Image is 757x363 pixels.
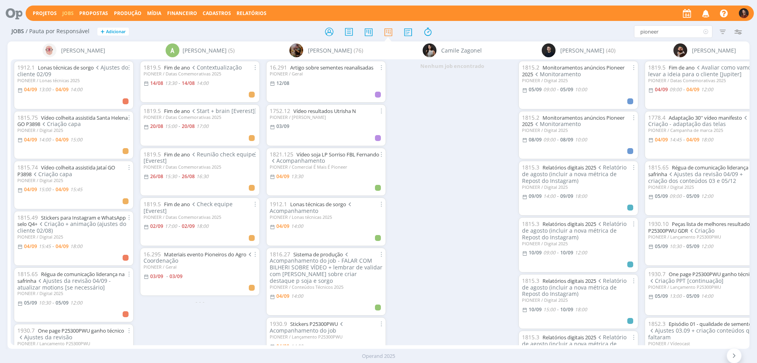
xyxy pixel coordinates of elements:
: 18:00 [575,193,587,199]
: 14:00 [701,293,713,299]
a: Relatórios digitais 2025 [543,334,596,341]
span: - [179,224,180,229]
span: Propostas [79,10,108,17]
div: PIONEER / Datas Comemorativas 2025 [144,164,256,169]
span: Monitoramento [533,120,581,128]
span: + [101,28,104,36]
div: PIONEER / [PERSON_NAME] [270,115,382,120]
button: +Adicionar [97,28,129,36]
span: 02/09 [150,223,163,229]
: 10/09 [560,306,573,313]
: 04/09 [56,86,69,93]
span: Relatório de agosto (incluir a nova métrica de Repost do Instagram) [522,277,626,298]
span: Criação capa [32,170,72,178]
span: Criação capa [40,120,81,128]
span: 1912.1 [270,200,287,208]
a: Relatórios digitais 2025 [543,277,596,284]
span: 15:30 [165,173,177,180]
span: 1930.9 [270,320,287,327]
span: Jobs [11,28,24,35]
: - [52,244,54,249]
: 12:00 [701,243,713,250]
span: Relatório de agosto (incluir a nova métrica de Repost do Instagram) [522,220,626,241]
div: PIONEER / Digital 2025 [522,128,635,133]
: 15:00 [39,186,51,193]
span: Criação PPT [continuação] [648,277,723,284]
: - [557,137,559,142]
: 12/08 [276,80,289,87]
button: Produção [112,10,144,17]
a: Fim de ano [164,151,190,158]
: 05/09 [686,193,699,199]
a: Peças lista de melhores resultados P25300PWU GDR [648,220,752,234]
: 04/09 [655,86,668,93]
: 15:00 [70,136,82,143]
span: Monitoramento [533,70,581,78]
span: 1815.3 [522,164,539,171]
: - [683,194,685,199]
a: Fim de ano [164,201,190,208]
span: 1930.10 [648,220,669,228]
: 04/09 [24,243,37,250]
span: 1815.65 [17,270,38,278]
span: - [179,174,180,179]
a: Relatórios digitais 2025 [543,164,596,171]
: - [52,87,54,92]
span: Avaliar como vamos levar a ideia para o cliente [Jupiter] [648,64,754,78]
span: 1819.5 [144,107,161,115]
: 15:45 [39,243,51,250]
img: A [289,43,303,57]
span: Criação + animação (ajustes do cliente 02/08) [17,220,126,234]
span: 16.291 [270,64,287,71]
: - [557,194,559,199]
span: Start + brain [Everest] [190,107,255,115]
div: PIONEER / Lançamento P25300PWU [17,341,130,346]
input: Busca [634,25,712,38]
span: 1819.5 [144,64,161,71]
: 05/09 [686,293,699,299]
button: Projetos [30,10,59,17]
span: Criação - adaptação das telas [648,114,749,128]
span: 16:30 [196,173,209,180]
span: 1815.65 [648,164,669,171]
span: Ajustes da revisão 04/09 + criação dos conteúdos 03 e 05/12 [648,170,743,184]
: 12:00 [701,86,713,93]
: 04/09 [56,186,69,193]
: - [683,87,685,92]
: 13:30 [291,173,303,180]
button: M [738,6,749,20]
a: One page P25300PWU ganho técnico [38,327,124,334]
div: PIONEER / Geral [144,264,256,269]
: 10/09 [529,249,542,256]
a: Projetos [33,10,57,17]
span: 17:00 [196,123,209,130]
span: Cadastros [203,10,231,17]
div: PIONEER / Digital 2025 [522,184,635,190]
a: Artigo sobre sementes reanalisadas [290,64,373,71]
img: C [423,43,436,57]
a: Lonas técnicas de sorgo [290,201,346,208]
div: PIONEER / Digital 2025 [522,297,635,303]
span: Ajustes do cliente 02/09 [17,64,128,78]
span: Acompanhamento do job - FALAR COM BILHERI SOBRE VÍDEO + lembrar de validar com [PERSON_NAME] sobr... [270,250,382,284]
a: Mídia [147,10,161,17]
div: PIONEER / Digital 2025 [17,178,130,183]
: 09:00 [669,193,682,199]
div: PIONEER / Lonas técnicas 2025 [17,78,130,83]
: 14:00 [39,136,51,143]
: 15:45 [70,186,82,193]
: 04/09 [276,343,289,350]
a: Lonas técnicas de sorgo [38,64,94,71]
span: 1819.5 [144,150,161,158]
span: 17:00 [165,223,177,229]
: 13:00 [669,293,682,299]
: 10:30 [669,243,682,250]
: 04/09 [655,136,668,143]
a: Vídeo colheita assistida Santa Helena GO P3898 [17,114,128,128]
: 05/09 [24,299,37,306]
button: Propostas [77,10,110,17]
: - [557,250,559,255]
: - [557,87,559,92]
span: (40) [606,46,615,55]
span: 1815.74 [17,164,38,171]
